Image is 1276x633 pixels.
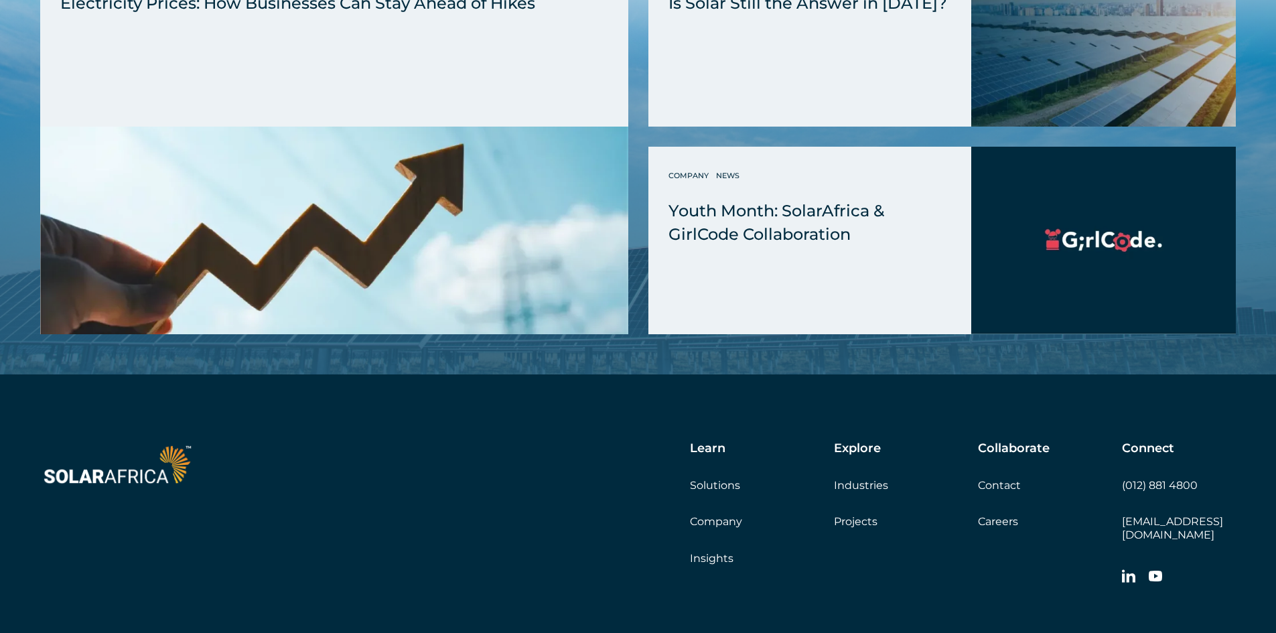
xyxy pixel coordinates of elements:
a: Contact [978,479,1021,492]
h5: Learn [690,441,725,456]
h5: Explore [834,441,881,456]
a: Careers [978,515,1018,528]
h5: Collaborate [978,441,1050,456]
a: Projects [834,515,877,528]
a: Industries [834,479,888,492]
a: Company [690,515,742,528]
a: [EMAIL_ADDRESS][DOMAIN_NAME] [1122,515,1223,541]
a: Insights [690,552,733,565]
h5: Connect [1122,441,1174,456]
a: Company [668,169,712,182]
a: (012) 881 4800 [1122,479,1198,492]
a: News [716,169,743,182]
a: Solutions [690,479,740,492]
img: SolarAfrica and GirlCode [971,147,1236,334]
img: Electricity Prices: How Businesses Can Stay Ahead of Hikes [40,127,628,334]
span: Youth Month: SolarAfrica & GirlCode Collaboration [668,201,884,244]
